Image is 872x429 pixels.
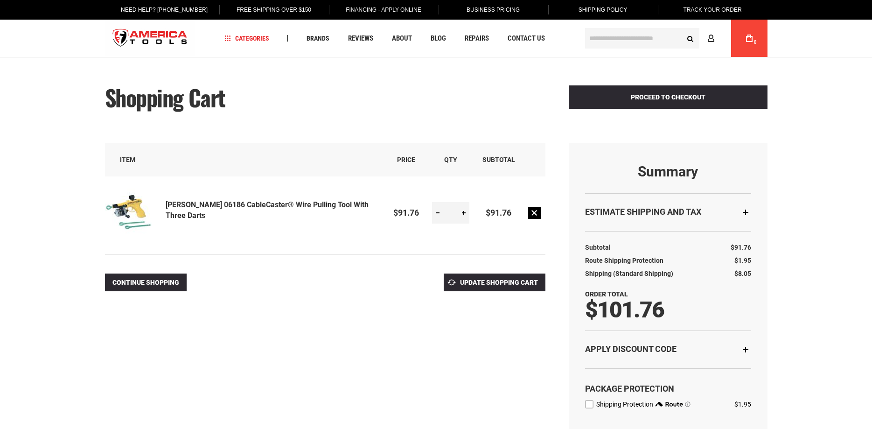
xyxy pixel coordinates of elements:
a: Contact Us [503,32,549,45]
span: 0 [754,40,757,45]
span: Proceed to Checkout [631,93,705,101]
span: Shipping [585,270,612,277]
span: Shopping Cart [105,81,225,114]
a: store logo [105,21,195,56]
span: Categories [224,35,269,42]
span: $91.76 [731,244,751,251]
img: America Tools [105,21,195,56]
span: Repairs [465,35,489,42]
img: GREENLEE 06186 CableCaster® Wire Pulling Tool with Three Darts [105,189,152,235]
th: Route Shipping Protection [585,254,668,267]
span: Learn more [685,401,691,407]
a: 0 [740,20,758,57]
div: route shipping protection selector element [585,395,751,409]
span: Shipping Policy [579,7,628,13]
div: $1.95 [734,400,751,409]
span: Price [397,156,415,163]
span: Item [120,156,135,163]
strong: Apply Discount Code [585,344,677,354]
span: $1.95 [734,257,751,264]
span: Qty [444,156,457,163]
div: Package Protection [585,383,751,395]
span: About [392,35,412,42]
a: About [388,32,416,45]
a: Reviews [344,32,377,45]
span: Update Shopping Cart [460,279,538,286]
a: Categories [220,32,273,45]
strong: Summary [585,164,751,179]
a: Blog [426,32,450,45]
span: Brands [307,35,329,42]
a: GREENLEE 06186 CableCaster® Wire Pulling Tool with Three Darts [105,189,166,238]
button: Proceed to Checkout [569,85,767,109]
span: $91.76 [486,208,511,218]
span: Continue Shopping [112,279,179,286]
button: Update Shopping Cart [444,274,545,291]
span: Blog [431,35,446,42]
span: Reviews [348,35,373,42]
strong: Order Total [585,290,628,298]
span: Shipping Protection [596,401,653,408]
a: [PERSON_NAME] 06186 CableCaster® Wire Pulling Tool with Three Darts [166,200,369,220]
strong: Estimate Shipping and Tax [585,207,701,217]
a: Brands [302,32,334,45]
span: $101.76 [585,296,664,323]
button: Search [682,29,699,47]
span: $8.05 [734,270,751,277]
span: Subtotal [482,156,515,163]
span: Contact Us [508,35,545,42]
span: (Standard Shipping) [613,270,673,277]
a: Repairs [460,32,493,45]
a: Continue Shopping [105,274,187,291]
th: Subtotal [585,241,615,254]
span: $91.76 [393,208,419,218]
